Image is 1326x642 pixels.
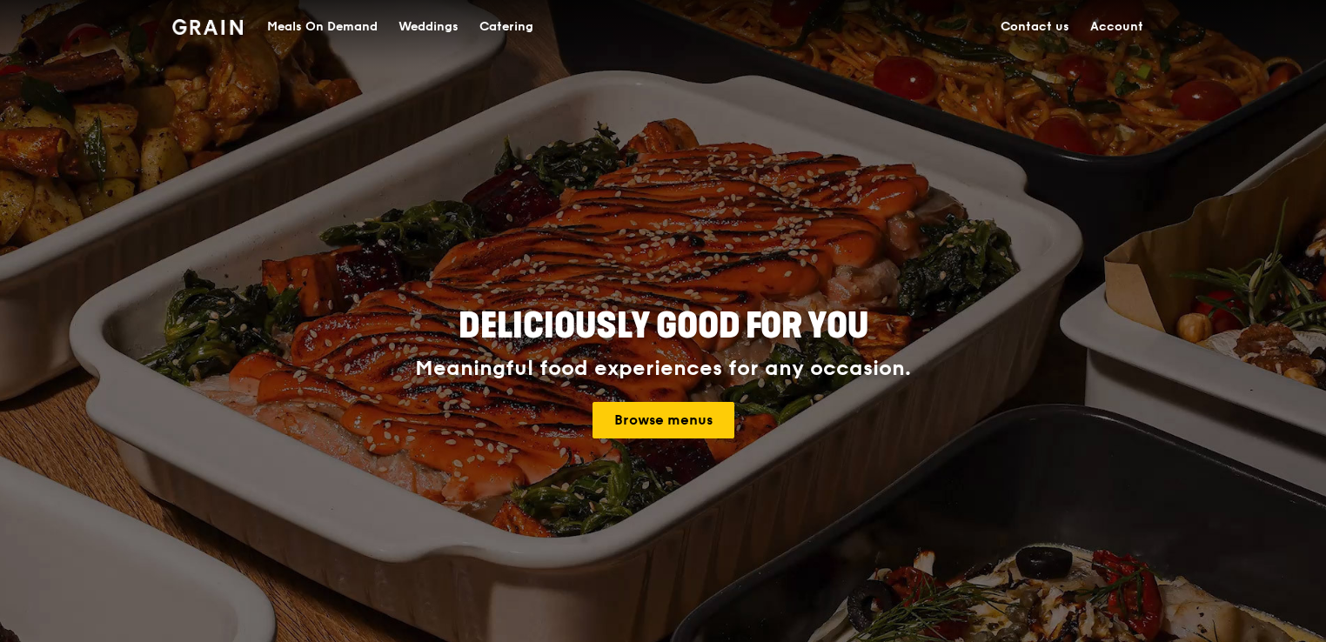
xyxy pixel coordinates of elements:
div: Catering [479,1,533,53]
a: Weddings [388,1,469,53]
div: Meals On Demand [267,1,378,53]
div: Meaningful food experiences for any occasion. [350,357,976,381]
a: Catering [469,1,544,53]
img: Grain [172,19,243,35]
a: Browse menus [593,402,734,438]
span: Deliciously good for you [459,305,868,347]
div: Weddings [398,1,459,53]
a: Account [1080,1,1154,53]
a: Contact us [990,1,1080,53]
